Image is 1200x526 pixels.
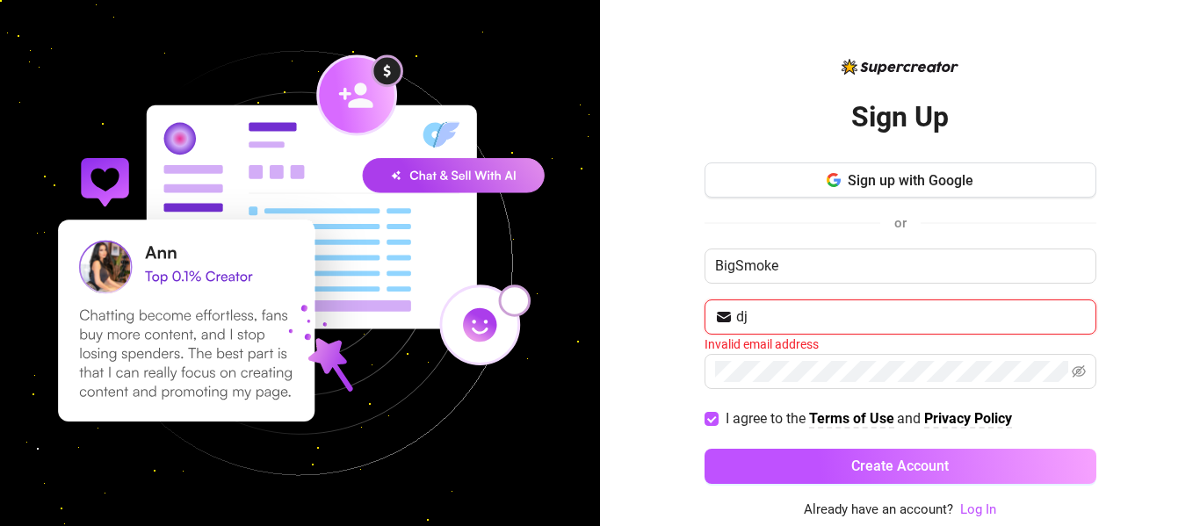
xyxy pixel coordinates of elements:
a: Terms of Use [809,410,894,429]
input: Your email [736,306,1086,328]
span: Create Account [851,458,949,474]
img: logo-BBDzfeDw.svg [842,59,958,75]
strong: Terms of Use [809,410,894,427]
h2: Sign Up [851,99,949,135]
input: Enter your Name [705,249,1096,284]
a: Log In [960,500,996,521]
span: eye-invisible [1072,364,1086,378]
button: Sign up with Google [705,162,1096,198]
span: or [894,215,907,231]
span: and [897,410,924,427]
a: Privacy Policy [924,410,1012,429]
strong: Privacy Policy [924,410,1012,427]
span: Sign up with Google [848,172,973,189]
button: Create Account [705,449,1096,484]
a: Log In [960,501,996,517]
span: I agree to the [726,410,809,427]
span: Already have an account? [804,500,953,521]
div: Invalid email address [705,335,1096,354]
